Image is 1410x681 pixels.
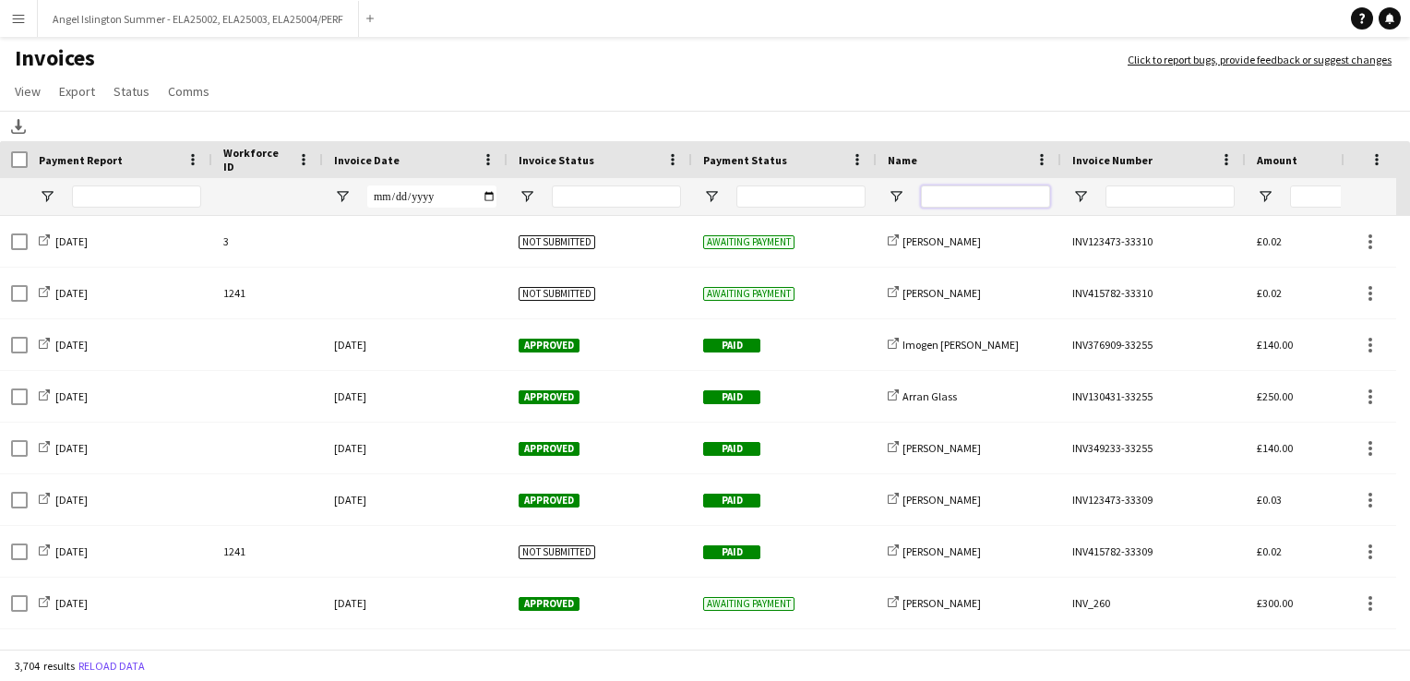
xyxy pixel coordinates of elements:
[902,338,1019,352] span: Imogen [PERSON_NAME]
[72,185,201,208] input: Payment Report Filter Input
[55,493,88,507] span: [DATE]
[902,286,981,300] span: [PERSON_NAME]
[55,441,88,455] span: [DATE]
[223,146,290,173] span: Workforce ID
[1072,153,1153,167] span: Invoice Number
[55,596,88,610] span: [DATE]
[519,153,594,167] span: Invoice Status
[703,494,760,508] span: Paid
[1061,216,1246,267] div: INV123473-33310
[55,389,88,403] span: [DATE]
[212,216,323,267] div: 3
[323,371,508,422] div: [DATE]
[55,544,88,558] span: [DATE]
[114,83,149,100] span: Status
[921,185,1050,208] input: Name Filter Input
[1061,526,1246,577] div: INV415782-33309
[39,544,88,558] a: [DATE]
[106,79,157,103] a: Status
[1257,153,1297,167] span: Amount
[212,526,323,577] div: 1241
[1105,185,1235,208] input: Invoice Number Filter Input
[1257,493,1282,507] span: £0.03
[323,423,508,473] div: [DATE]
[7,79,48,103] a: View
[1128,52,1392,68] a: Click to report bugs, provide feedback or suggest changes
[1061,319,1246,370] div: INV376909-33255
[323,578,508,628] div: [DATE]
[703,545,760,559] span: Paid
[7,115,30,137] app-action-btn: Download
[703,442,760,456] span: Paid
[519,390,580,404] span: Approved
[519,235,595,249] span: Not submitted
[1257,389,1293,403] span: £250.00
[39,286,88,300] a: [DATE]
[323,474,508,525] div: [DATE]
[1061,423,1246,473] div: INV349233-33255
[59,83,95,100] span: Export
[39,493,88,507] a: [DATE]
[703,597,795,611] span: Awaiting payment
[519,545,595,559] span: Not submitted
[39,188,55,205] button: Open Filter Menu
[703,153,787,167] span: Payment Status
[52,79,102,103] a: Export
[75,656,149,676] button: Reload data
[161,79,217,103] a: Comms
[39,338,88,352] a: [DATE]
[902,544,981,558] span: [PERSON_NAME]
[334,153,400,167] span: Invoice Date
[1061,578,1246,628] div: INV_260
[703,339,760,352] span: Paid
[55,234,88,248] span: [DATE]
[902,234,981,248] span: [PERSON_NAME]
[1257,441,1293,455] span: £140.00
[703,188,720,205] button: Open Filter Menu
[168,83,209,100] span: Comms
[367,185,496,208] input: Invoice Date Filter Input
[1257,188,1273,205] button: Open Filter Menu
[55,338,88,352] span: [DATE]
[519,597,580,611] span: Approved
[39,153,123,167] span: Payment Report
[519,188,535,205] button: Open Filter Menu
[334,188,351,205] button: Open Filter Menu
[519,494,580,508] span: Approved
[1257,286,1282,300] span: £0.02
[39,234,88,248] a: [DATE]
[902,389,957,403] span: Arran Glass
[519,442,580,456] span: Approved
[39,389,88,403] a: [DATE]
[1072,188,1089,205] button: Open Filter Menu
[39,596,88,610] a: [DATE]
[1061,629,1246,680] div: INV12640-39446
[1061,268,1246,318] div: INV415782-33310
[888,153,917,167] span: Name
[1257,234,1282,248] span: £0.02
[703,287,795,301] span: Awaiting payment
[323,629,508,680] div: [DATE]
[323,319,508,370] div: [DATE]
[15,83,41,100] span: View
[1061,371,1246,422] div: INV130431-33255
[55,286,88,300] span: [DATE]
[1257,338,1293,352] span: £140.00
[519,339,580,352] span: Approved
[39,441,88,455] a: [DATE]
[519,287,595,301] span: Not submitted
[888,188,904,205] button: Open Filter Menu
[552,185,681,208] input: Invoice Status Filter Input
[212,268,323,318] div: 1241
[1257,544,1282,558] span: £0.02
[38,1,359,37] button: Angel Islington Summer - ELA25002, ELA25003, ELA25004/PERF
[902,441,981,455] span: [PERSON_NAME]
[1061,474,1246,525] div: INV123473-33309
[703,235,795,249] span: Awaiting payment
[1257,596,1293,610] span: £300.00
[902,493,981,507] span: [PERSON_NAME]
[703,390,760,404] span: Paid
[902,596,981,610] span: [PERSON_NAME]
